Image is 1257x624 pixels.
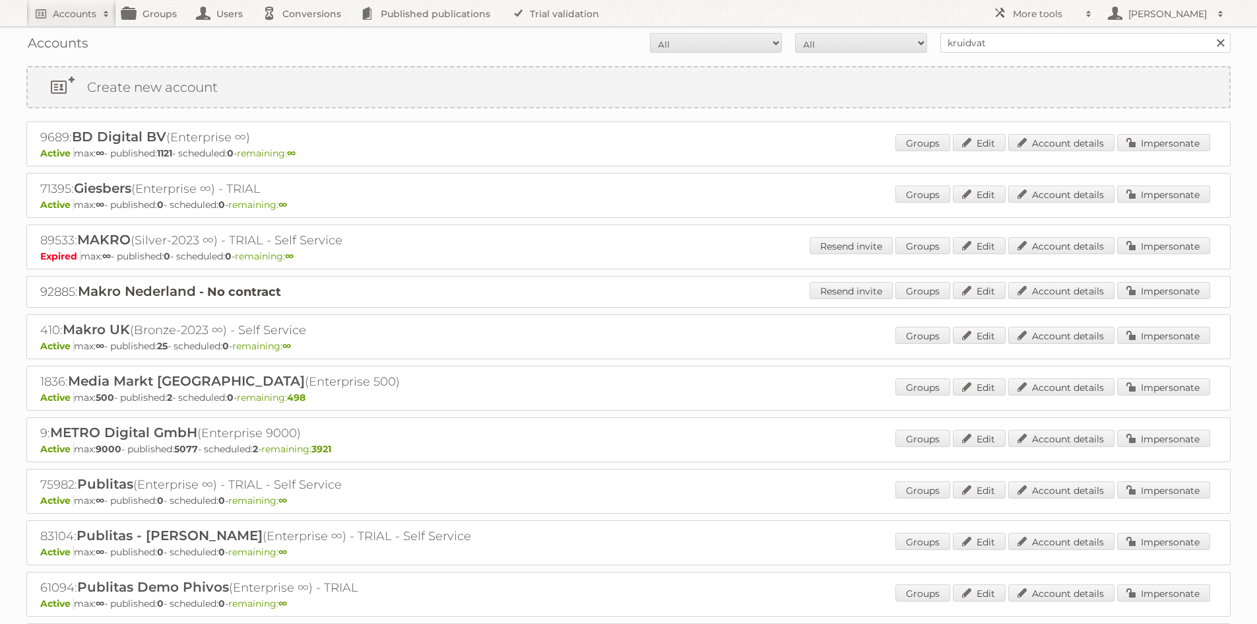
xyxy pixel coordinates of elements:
h2: 75982: (Enterprise ∞) - TRIAL - Self Service [40,476,502,493]
strong: 3921 [311,443,331,455]
h2: More tools [1013,7,1079,20]
strong: ∞ [278,598,287,609]
p: max: - published: - scheduled: - [40,199,1217,211]
span: remaining: [237,147,296,159]
strong: 498 [287,392,306,403]
a: Account details [1008,481,1114,499]
a: Impersonate [1117,584,1210,602]
span: Active [40,340,74,352]
a: Impersonate [1117,481,1210,499]
a: Edit [953,533,1006,550]
strong: 500 [96,392,114,403]
span: Media Markt [GEOGRAPHIC_DATA] [68,373,305,389]
strong: 0 [157,199,164,211]
span: Active [40,598,74,609]
a: Impersonate [1117,378,1210,396]
span: Active [40,546,74,558]
p: max: - published: - scheduled: - [40,250,1217,262]
strong: ∞ [282,340,291,352]
a: Account details [1008,186,1114,203]
h2: 1836: (Enterprise 500) [40,373,502,390]
h2: 89533: (Silver-2023 ∞) - TRIAL - Self Service [40,232,502,249]
h2: 9: (Enterprise 9000) [40,425,502,442]
a: Account details [1008,430,1114,447]
strong: 9000 [96,443,121,455]
strong: ∞ [96,199,104,211]
strong: ∞ [96,495,104,506]
span: MAKRO [77,232,131,248]
p: max: - published: - scheduled: - [40,340,1217,352]
strong: - No contract [199,285,281,299]
a: Edit [953,378,1006,396]
p: max: - published: - scheduled: - [40,546,1217,558]
a: Account details [1008,327,1114,344]
a: Edit [953,134,1006,151]
strong: 0 [227,392,234,403]
strong: 1121 [157,147,172,159]
strong: 0 [157,495,164,506]
a: Account details [1008,134,1114,151]
strong: ∞ [278,199,287,211]
a: Edit [953,430,1006,447]
span: Publitas - [PERSON_NAME] [77,528,263,543]
a: Resend invite [810,237,893,254]
a: Groups [895,430,950,447]
a: Groups [895,186,950,203]
strong: 0 [225,250,232,262]
span: Makro UK [63,322,130,337]
a: Create new account [28,67,1229,107]
span: Giesbers [74,180,131,196]
strong: ∞ [278,546,287,558]
strong: ∞ [102,250,111,262]
h2: [PERSON_NAME] [1125,7,1211,20]
span: Publitas Demo Phivos [77,579,229,595]
h2: 83104: (Enterprise ∞) - TRIAL - Self Service [40,528,502,545]
strong: ∞ [96,147,104,159]
strong: 0 [222,340,229,352]
strong: 2 [167,392,172,403]
a: Resend invite [810,282,893,299]
span: remaining: [228,495,287,506]
a: Groups [895,237,950,254]
strong: 0 [164,250,170,262]
strong: 0 [218,495,225,506]
a: Edit [953,481,1006,499]
strong: ∞ [96,340,104,352]
h2: 71395: (Enterprise ∞) - TRIAL [40,180,502,197]
a: Impersonate [1117,186,1210,203]
a: Groups [895,584,950,602]
a: Impersonate [1117,282,1210,299]
span: Makro Nederland [78,283,196,299]
a: Impersonate [1117,430,1210,447]
a: Edit [953,584,1006,602]
h2: Accounts [53,7,96,20]
span: remaining: [232,340,291,352]
span: Active [40,495,74,506]
a: Impersonate [1117,327,1210,344]
span: Active [40,392,74,403]
a: Impersonate [1117,134,1210,151]
p: max: - published: - scheduled: - [40,495,1217,506]
a: Edit [953,237,1006,254]
a: Account details [1008,584,1114,602]
strong: ∞ [96,598,104,609]
strong: 5077 [174,443,198,455]
span: remaining: [237,392,306,403]
p: max: - published: - scheduled: - [40,147,1217,159]
span: remaining: [228,598,287,609]
a: Account details [1008,282,1114,299]
span: Publitas [77,476,133,492]
p: max: - published: - scheduled: - [40,443,1217,455]
strong: 0 [157,598,164,609]
a: Groups [895,134,950,151]
h2: 9689: (Enterprise ∞) [40,129,502,146]
a: Groups [895,481,950,499]
a: Account details [1008,237,1114,254]
a: Groups [895,327,950,344]
a: Impersonate [1117,237,1210,254]
p: max: - published: - scheduled: - [40,598,1217,609]
span: Active [40,147,74,159]
strong: 0 [218,199,225,211]
p: max: - published: - scheduled: - [40,392,1217,403]
a: Edit [953,186,1006,203]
